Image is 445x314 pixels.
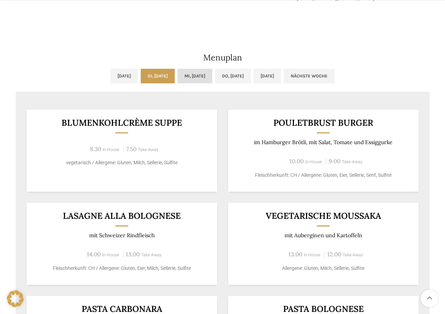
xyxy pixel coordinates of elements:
[305,159,322,164] span: In-House
[90,145,101,153] span: 8.30
[87,250,101,258] span: 14.00
[35,265,208,272] p: Fleischherkunft: CH / Allergene: Gluten, Eier, Milch, Sellerie, Sulfite
[289,157,304,165] span: 10.00
[35,118,208,127] h3: Blumenkohlcrème suppe
[237,305,410,313] h3: Pasta Bolognese
[35,212,208,220] h3: LASAGNE ALLA BOLOGNESE
[138,147,158,152] span: Take-Away
[421,290,438,307] a: Scroll to top button
[102,147,120,152] span: In-House
[329,157,340,165] span: 9.00
[327,250,341,258] span: 12.00
[343,253,363,257] span: Take-Away
[304,253,321,257] span: In-House
[237,172,410,179] p: Fleischherkunft: CH / Allergene: Gluten, Eier, Sellerie, Senf, Sulfite
[102,253,119,257] span: In-House
[141,253,162,257] span: Take-Away
[254,69,281,83] a: [DATE]
[110,69,138,83] a: [DATE]
[35,232,208,239] p: mit Schweizer Rindfleisch
[237,265,410,272] p: Allergene: Gluten, Milch, Sellerie, Sulfite
[237,139,410,146] p: im Hamburger Brötli, mit Salat, Tomate und Essiggurke
[16,53,430,62] h2: Menuplan
[237,232,410,239] p: mit Auberginen und Kartoffeln
[237,118,410,127] h3: Pouletbrust Burger
[35,159,208,166] p: vegetarisch / Allergene: Gluten, Milch, Sellerie, Sulfite
[126,250,140,258] span: 13.00
[237,212,410,220] h3: Vegetarische Moussaka
[126,145,137,153] span: 7.50
[342,159,362,164] span: Take-Away
[215,69,251,83] a: Do, [DATE]
[178,69,212,83] a: Mi, [DATE]
[284,69,335,83] a: Nächste Woche
[35,305,208,313] h3: Pasta Carbonara
[141,69,175,83] a: Di, [DATE]
[288,250,302,258] span: 13.00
